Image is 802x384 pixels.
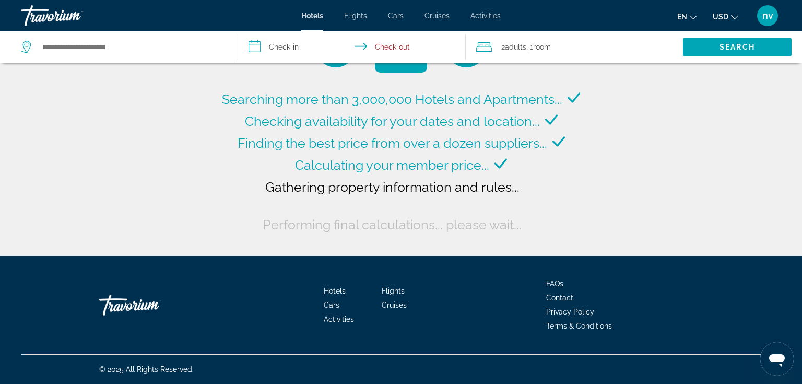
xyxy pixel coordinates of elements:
[501,40,526,54] span: 2
[99,289,204,321] a: Go Home
[238,135,547,151] span: Finding the best price from over a dozen suppliers...
[683,38,792,56] button: Search
[713,13,728,21] span: USD
[238,31,466,63] button: Select check in and out date
[324,287,346,295] a: Hotels
[245,113,540,129] span: Checking availability for your dates and location...
[546,322,612,330] a: Terms & Conditions
[466,31,683,63] button: Travelers: 2 adults, 0 children
[324,301,339,309] a: Cars
[754,5,781,27] button: User Menu
[677,9,697,24] button: Change language
[263,217,522,232] span: Performing final calculations... please wait...
[533,43,551,51] span: Room
[99,365,194,374] span: © 2025 All Rights Reserved.
[546,280,563,288] a: FAQs
[295,157,489,173] span: Calculating your member price...
[720,43,755,51] span: Search
[388,11,404,20] a: Cars
[382,287,405,295] a: Flights
[546,294,573,302] a: Contact
[21,2,125,29] a: Travorium
[505,43,526,51] span: Adults
[470,11,501,20] a: Activities
[41,39,222,55] input: Search hotel destination
[424,11,450,20] a: Cruises
[546,308,594,316] a: Privacy Policy
[526,40,551,54] span: , 1
[324,315,354,323] a: Activities
[265,179,520,195] span: Gathering property information and rules...
[382,301,407,309] a: Cruises
[344,11,367,20] a: Flights
[222,91,562,107] span: Searching more than 3,000,000 Hotels and Apartments...
[677,13,687,21] span: en
[762,10,773,21] span: nv
[713,9,738,24] button: Change currency
[760,342,794,376] iframe: Bouton de lancement de la fenêtre de messagerie
[301,11,323,20] a: Hotels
